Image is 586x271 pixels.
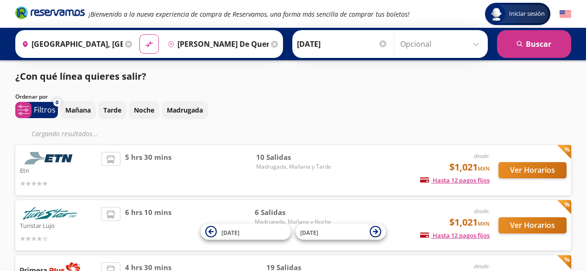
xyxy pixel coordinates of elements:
[478,220,490,227] small: MXN
[15,6,85,22] a: Brand Logo
[296,224,386,240] button: [DATE]
[18,32,123,56] input: Buscar Origen
[20,220,97,231] p: Turistar Lujo
[255,207,331,218] span: 6 Salidas
[560,8,571,20] button: English
[256,152,331,163] span: 10 Salidas
[15,93,48,101] p: Ordenar por
[103,105,121,115] p: Tarde
[34,104,56,115] p: Filtros
[98,101,126,119] button: Tarde
[167,105,203,115] p: Madrugada
[478,165,490,172] small: MXN
[505,9,548,19] span: Iniciar sesión
[449,215,490,229] span: $1,021
[164,32,269,56] input: Buscar Destino
[297,32,388,56] input: Elegir Fecha
[15,69,146,83] p: ¿Con qué línea quieres salir?
[498,217,567,233] button: Ver Horarios
[162,101,208,119] button: Madrugada
[129,101,159,119] button: Noche
[498,162,567,178] button: Ver Horarios
[20,152,80,164] img: Etn
[134,105,154,115] p: Noche
[56,99,58,107] span: 0
[255,218,331,226] span: Madrugada, Mañana y Noche
[474,262,490,270] em: desde:
[221,228,239,236] span: [DATE]
[125,152,171,189] span: 5 hrs 30 mins
[32,129,98,138] em: Cargando resultados ...
[15,102,58,118] button: 0Filtros
[20,207,80,220] img: Turistar Lujo
[125,207,171,244] span: 6 hrs 10 mins
[400,32,483,56] input: Opcional
[420,176,490,184] span: Hasta 12 pagos fijos
[15,6,85,19] i: Brand Logo
[474,152,490,160] em: desde:
[420,231,490,239] span: Hasta 12 pagos fijos
[474,207,490,215] em: desde:
[20,164,97,176] p: Etn
[256,163,331,171] span: Madrugada, Mañana y Tarde
[65,105,91,115] p: Mañana
[88,10,410,19] em: ¡Bienvenido a la nueva experiencia de compra de Reservamos, una forma más sencilla de comprar tus...
[497,30,571,58] button: Buscar
[449,160,490,174] span: $1,021
[60,101,96,119] button: Mañana
[201,224,291,240] button: [DATE]
[300,228,318,236] span: [DATE]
